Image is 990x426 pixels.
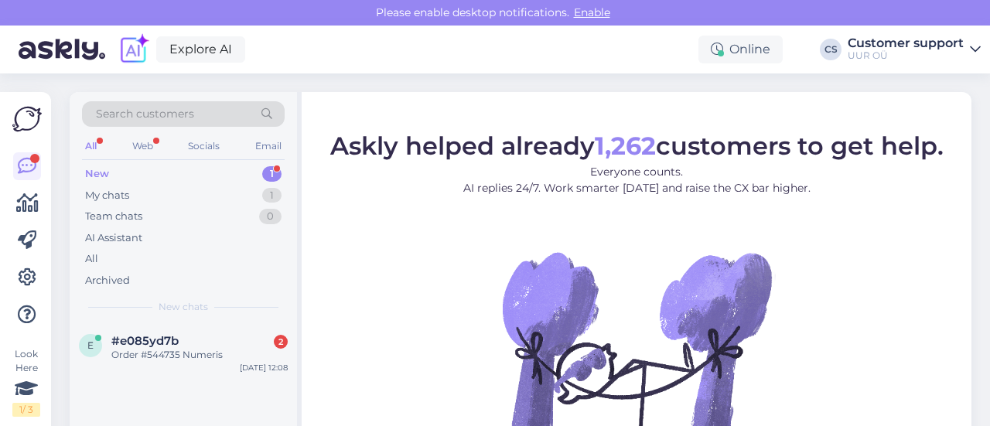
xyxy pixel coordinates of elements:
[848,37,981,62] a: Customer supportUUR OÜ
[595,131,656,161] b: 1,262
[159,300,208,314] span: New chats
[698,36,783,63] div: Online
[85,166,109,182] div: New
[118,33,150,66] img: explore-ai
[85,188,129,203] div: My chats
[96,106,194,122] span: Search customers
[111,348,288,362] div: Order #544735 Numeris
[129,136,156,156] div: Web
[111,334,179,348] span: #e085yd7b
[12,403,40,417] div: 1 / 3
[274,335,288,349] div: 2
[569,5,615,19] span: Enable
[848,49,964,62] div: UUR OÜ
[12,104,42,134] img: Askly Logo
[85,251,98,267] div: All
[240,362,288,373] div: [DATE] 12:08
[252,136,285,156] div: Email
[848,37,964,49] div: Customer support
[85,230,142,246] div: AI Assistant
[262,188,282,203] div: 1
[330,164,944,196] p: Everyone counts. AI replies 24/7. Work smarter [DATE] and raise the CX bar higher.
[259,209,282,224] div: 0
[330,131,944,161] span: Askly helped already customers to get help.
[185,136,223,156] div: Socials
[820,39,841,60] div: CS
[82,136,100,156] div: All
[12,347,40,417] div: Look Here
[156,36,245,63] a: Explore AI
[87,339,94,351] span: e
[85,209,142,224] div: Team chats
[85,273,130,288] div: Archived
[262,166,282,182] div: 1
